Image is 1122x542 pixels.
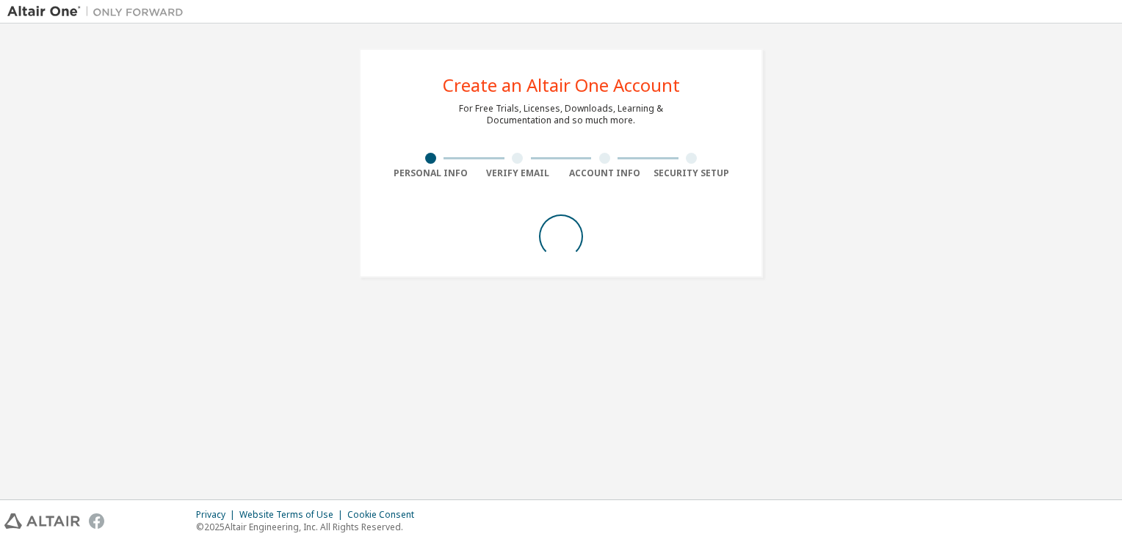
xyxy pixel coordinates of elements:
p: © 2025 Altair Engineering, Inc. All Rights Reserved. [196,521,423,533]
div: Website Terms of Use [239,509,347,521]
div: For Free Trials, Licenses, Downloads, Learning & Documentation and so much more. [459,103,663,126]
div: Personal Info [387,167,474,179]
div: Security Setup [648,167,736,179]
div: Create an Altair One Account [443,76,680,94]
img: Altair One [7,4,191,19]
div: Account Info [561,167,648,179]
div: Privacy [196,509,239,521]
img: altair_logo.svg [4,513,80,529]
div: Verify Email [474,167,562,179]
img: facebook.svg [89,513,104,529]
div: Cookie Consent [347,509,423,521]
